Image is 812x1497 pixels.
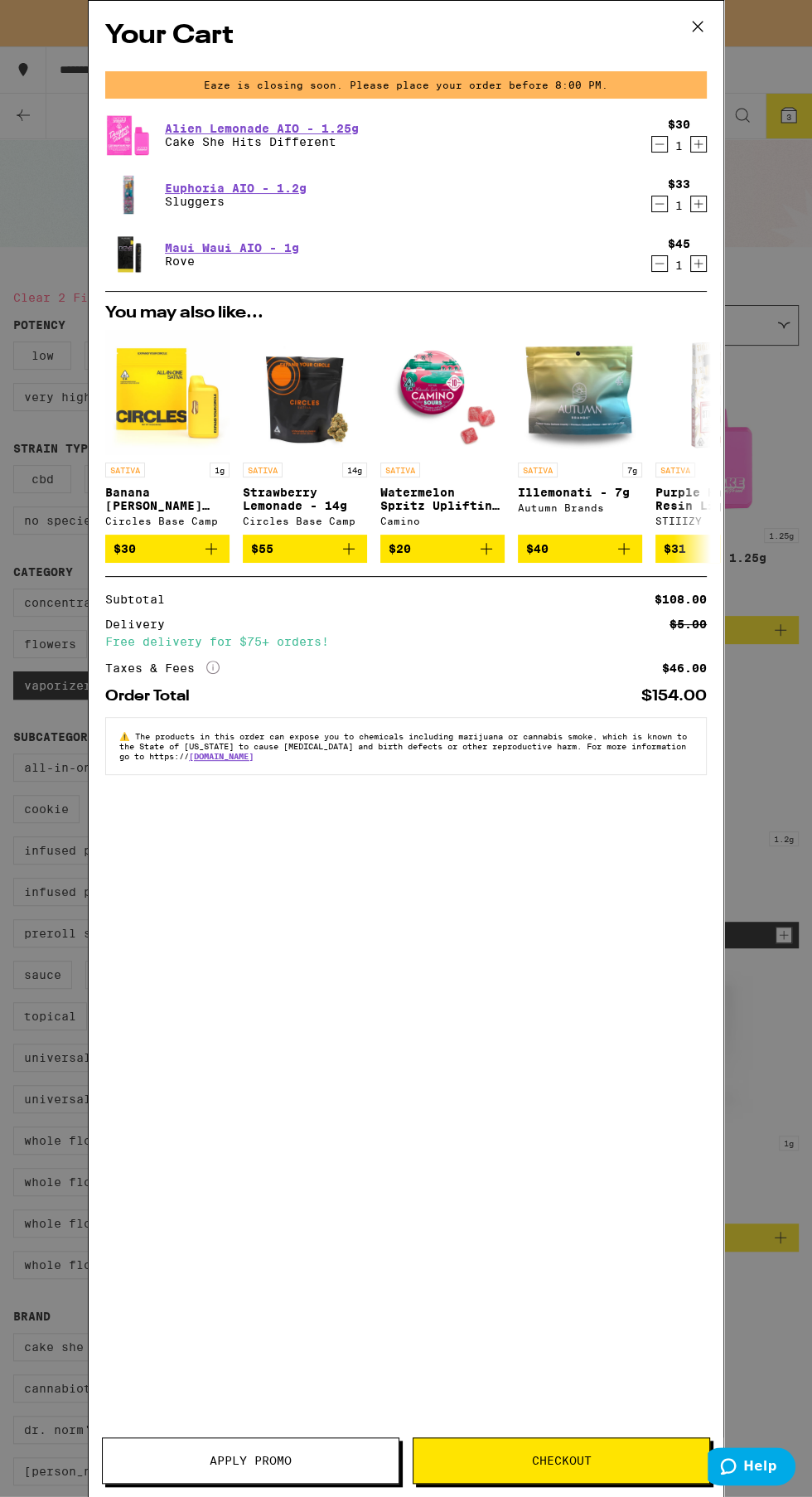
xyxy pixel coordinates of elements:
[105,330,230,454] img: Circles Base Camp - Banana Runtz AIO - 1g
[526,542,549,555] span: $40
[251,542,273,555] span: $55
[655,593,707,605] div: $108.00
[105,172,152,218] img: Sluggers - Euphoria AIO - 1.2g
[380,463,420,477] p: SATIVA
[105,535,230,563] button: Add to bag
[105,71,707,99] div: Eaze is closing soon. Please place your order before 8:00 PM.
[165,135,359,148] p: Cake She Hits Different
[518,330,642,454] img: Autumn Brands - Illemonati - 7g
[380,535,505,563] button: Add to bag
[105,112,152,158] img: Cake She Hits Different - Alien Lemonade AIO - 1.25g
[668,259,690,272] div: 1
[532,1455,592,1466] span: Checkout
[664,542,686,555] span: $31
[708,1447,795,1489] iframe: Opens a widget where you can find more information
[105,516,230,526] div: Circles Base Camp
[668,177,690,191] div: $33
[165,122,359,135] a: Alien Lemonade AIO - 1.25g
[413,1437,710,1484] button: Checkout
[380,516,505,526] div: Camino
[655,330,780,535] a: Open page for Purple Haze Live Resin Liquid Diamond - 1g from STIIIZY
[622,463,642,477] p: 7g
[243,486,367,512] p: Strawberry Lemonade - 14g
[651,196,668,212] button: Decrement
[105,330,230,535] a: Open page for Banana Runtz AIO - 1g from Circles Base Camp
[380,330,505,454] img: Camino - Watermelon Spritz Uplifting Sour Gummies
[518,486,642,499] p: Illemonati - 7g
[165,254,299,268] p: Rove
[380,330,505,535] a: Open page for Watermelon Spritz Uplifting Sour Gummies from Camino
[105,231,152,278] img: Rove - Maui Waui AIO - 1g
[651,255,668,272] button: Decrement
[655,463,695,477] p: SATIVA
[114,542,136,555] span: $30
[243,463,283,477] p: SATIVA
[655,535,780,563] button: Add to bag
[243,330,367,454] img: Circles Base Camp - Strawberry Lemonade - 14g
[119,731,135,741] span: ⚠️
[668,139,690,153] div: 1
[518,463,558,477] p: SATIVA
[210,1455,292,1466] span: Apply Promo
[243,330,367,535] a: Open page for Strawberry Lemonade - 14g from Circles Base Camp
[105,305,707,322] h2: You may also like...
[655,516,780,526] div: STIIIZY
[662,662,707,674] div: $46.00
[668,118,690,131] div: $30
[690,196,707,212] button: Increment
[690,255,707,272] button: Increment
[243,535,367,563] button: Add to bag
[655,330,780,454] img: STIIIZY - Purple Haze Live Resin Liquid Diamond - 1g
[389,542,411,555] span: $20
[165,182,307,195] a: Euphoria AIO - 1.2g
[668,237,690,250] div: $45
[342,463,367,477] p: 14g
[102,1437,399,1484] button: Apply Promo
[165,195,307,208] p: Sluggers
[669,618,707,630] div: $5.00
[690,136,707,153] button: Increment
[518,535,642,563] button: Add to bag
[668,199,690,212] div: 1
[641,689,707,704] div: $154.00
[105,593,176,605] div: Subtotal
[105,661,220,676] div: Taxes & Fees
[165,241,299,254] a: Maui Waui AIO - 1g
[243,516,367,526] div: Circles Base Camp
[655,486,780,512] p: Purple Haze Live Resin Liquid Diamond - 1g
[105,486,230,512] p: Banana [PERSON_NAME] AIO - 1g
[380,486,505,512] p: Watermelon Spritz Uplifting Sour Gummies
[651,136,668,153] button: Decrement
[119,731,687,761] span: The products in this order can expose you to chemicals including marijuana or cannabis smoke, whi...
[105,689,201,704] div: Order Total
[105,463,145,477] p: SATIVA
[189,751,254,761] a: [DOMAIN_NAME]
[210,463,230,477] p: 1g
[105,636,707,647] div: Free delivery for $75+ orders!
[518,330,642,535] a: Open page for Illemonati - 7g from Autumn Brands
[518,502,642,513] div: Autumn Brands
[105,618,176,630] div: Delivery
[105,17,707,55] h2: Your Cart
